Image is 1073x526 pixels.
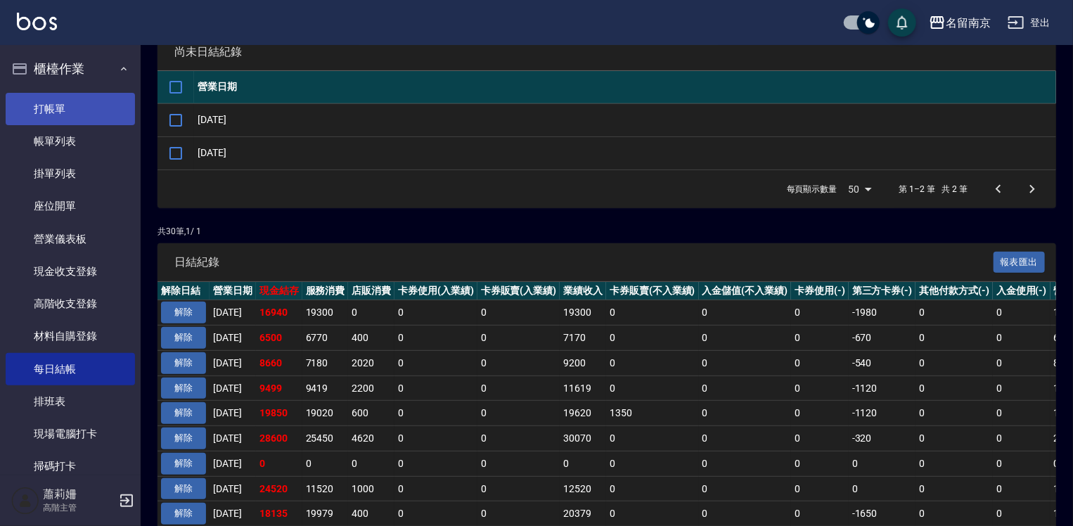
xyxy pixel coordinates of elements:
td: 0 [699,326,792,351]
button: 櫃檯作業 [6,51,135,87]
td: 0 [915,300,993,326]
td: [DATE] [210,451,256,476]
th: 現金結存 [256,282,302,300]
td: 0 [394,476,477,501]
td: 400 [348,326,394,351]
td: 0 [394,426,477,451]
td: 0 [915,350,993,376]
button: 解除 [161,503,206,525]
td: 19850 [256,401,302,426]
th: 卡券使用(-) [791,282,849,300]
td: [DATE] [210,350,256,376]
td: 0 [606,350,699,376]
td: [DATE] [194,103,1056,136]
td: 0 [915,401,993,426]
td: 0 [699,300,792,326]
td: 16940 [256,300,302,326]
td: 0 [394,401,477,426]
td: 0 [791,376,849,401]
td: 0 [791,326,849,351]
button: 解除 [161,478,206,500]
td: 0 [993,476,1050,501]
button: 解除 [161,402,206,424]
a: 掃碼打卡 [6,450,135,482]
td: 0 [915,476,993,501]
td: 0 [394,300,477,326]
a: 材料自購登錄 [6,320,135,352]
td: 0 [993,426,1050,451]
td: 19300 [302,300,349,326]
a: 掛單列表 [6,158,135,190]
span: 日結紀錄 [174,255,994,269]
button: save [888,8,916,37]
td: 30070 [560,426,606,451]
td: 0 [993,401,1050,426]
td: 0 [849,476,916,501]
img: Person [11,487,39,515]
td: [DATE] [210,401,256,426]
td: [DATE] [210,300,256,326]
td: 0 [477,376,560,401]
a: 報表匯出 [994,255,1046,268]
td: 7170 [560,326,606,351]
td: 0 [791,476,849,501]
td: 9499 [256,376,302,401]
td: 25450 [302,426,349,451]
p: 共 30 筆, 1 / 1 [158,225,1056,238]
td: -1120 [849,376,916,401]
th: 業績收入 [560,282,606,300]
p: 高階主管 [43,501,115,514]
th: 入金儲值(不入業績) [699,282,792,300]
td: 9419 [302,376,349,401]
button: 解除 [161,453,206,475]
td: 0 [348,300,394,326]
td: 0 [915,326,993,351]
td: 19620 [560,401,606,426]
td: 0 [477,476,560,501]
td: [DATE] [210,476,256,501]
th: 營業日期 [194,71,1056,104]
img: Logo [17,13,57,30]
td: 11520 [302,476,349,501]
th: 卡券販賣(入業績) [477,282,560,300]
td: 0 [560,451,606,476]
th: 卡券使用(入業績) [394,282,477,300]
td: 11619 [560,376,606,401]
td: -1120 [849,401,916,426]
a: 現場電腦打卡 [6,418,135,450]
td: 0 [791,350,849,376]
th: 第三方卡券(-) [849,282,916,300]
span: 尚未日結紀錄 [174,45,1039,59]
td: 0 [699,350,792,376]
button: 解除 [161,302,206,323]
td: 0 [993,350,1050,376]
td: 0 [993,376,1050,401]
p: 每頁顯示數量 [787,183,837,195]
td: [DATE] [210,426,256,451]
td: 0 [394,350,477,376]
div: 50 [843,170,877,208]
th: 入金使用(-) [993,282,1050,300]
td: 7180 [302,350,349,376]
td: 0 [915,451,993,476]
button: 登出 [1002,10,1056,36]
td: 9200 [560,350,606,376]
td: -540 [849,350,916,376]
td: 8660 [256,350,302,376]
td: 0 [699,476,792,501]
td: 0 [606,376,699,401]
th: 卡券販賣(不入業績) [606,282,699,300]
td: 0 [915,376,993,401]
td: 0 [477,426,560,451]
td: 2020 [348,350,394,376]
td: 4620 [348,426,394,451]
a: 打帳單 [6,93,135,125]
td: 0 [606,476,699,501]
a: 座位開單 [6,190,135,222]
td: 0 [302,451,349,476]
th: 營業日期 [210,282,256,300]
button: 報表匯出 [994,252,1046,274]
td: 0 [394,376,477,401]
td: 0 [477,350,560,376]
td: [DATE] [194,136,1056,169]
